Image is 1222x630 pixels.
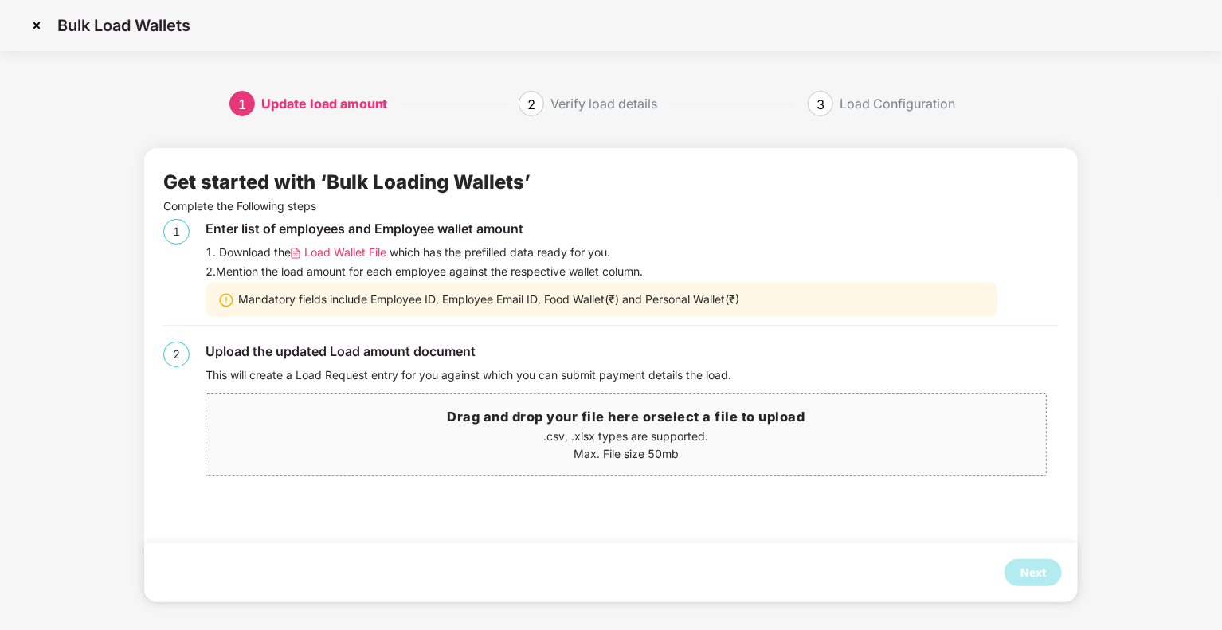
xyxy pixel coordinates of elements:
[206,282,997,317] div: Mandatory fields include Employee ID, Employee Email ID, Food Wallet(₹) and Personal Wallet(₹)
[817,96,824,112] span: 3
[206,407,1045,428] h3: Drag and drop your file here or
[163,342,190,367] div: 2
[206,219,1059,239] div: Enter list of employees and Employee wallet amount
[218,292,234,308] img: svg+xml;base64,PHN2ZyBpZD0iV2FybmluZ18tXzIweDIwIiBkYXRhLW5hbWU9Ildhcm5pbmcgLSAyMHgyMCIgeG1sbnM9Im...
[238,96,246,112] span: 1
[206,244,1059,261] div: 1. Download the which has the prefilled data ready for you.
[291,248,300,260] img: svg+xml;base64,PHN2ZyB4bWxucz0iaHR0cDovL3d3dy53My5vcmcvMjAwMC9zdmciIHdpZHRoPSIxMi4wNTMiIGhlaWdodD...
[261,91,388,116] div: Update load amount
[657,409,805,425] span: select a file to upload
[206,263,1059,280] div: 2. Mention the load amount for each employee against the respective wallet column.
[206,428,1045,445] p: .csv, .xlsx types are supported.
[206,366,1059,384] div: This will create a Load Request entry for you against which you can submit payment details the load.
[24,13,49,38] img: svg+xml;base64,PHN2ZyBpZD0iQ3Jvc3MtMzJ4MzIiIHhtbG5zPSJodHRwOi8vd3d3LnczLm9yZy8yMDAwL3N2ZyIgd2lkdG...
[840,91,955,116] div: Load Configuration
[1020,564,1046,581] div: Next
[206,342,1059,362] div: Upload the updated Load amount document
[206,394,1045,475] span: Drag and drop your file here orselect a file to upload.csv, .xlsx types are supported.Max. File s...
[163,198,1059,215] p: Complete the Following steps
[163,219,190,245] div: 1
[163,167,531,198] div: Get started with ‘Bulk Loading Wallets’
[57,16,190,35] p: Bulk Load Wallets
[206,445,1045,463] p: Max. File size 50mb
[527,96,535,112] span: 2
[304,244,386,261] span: Load Wallet File
[550,91,657,116] div: Verify load details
